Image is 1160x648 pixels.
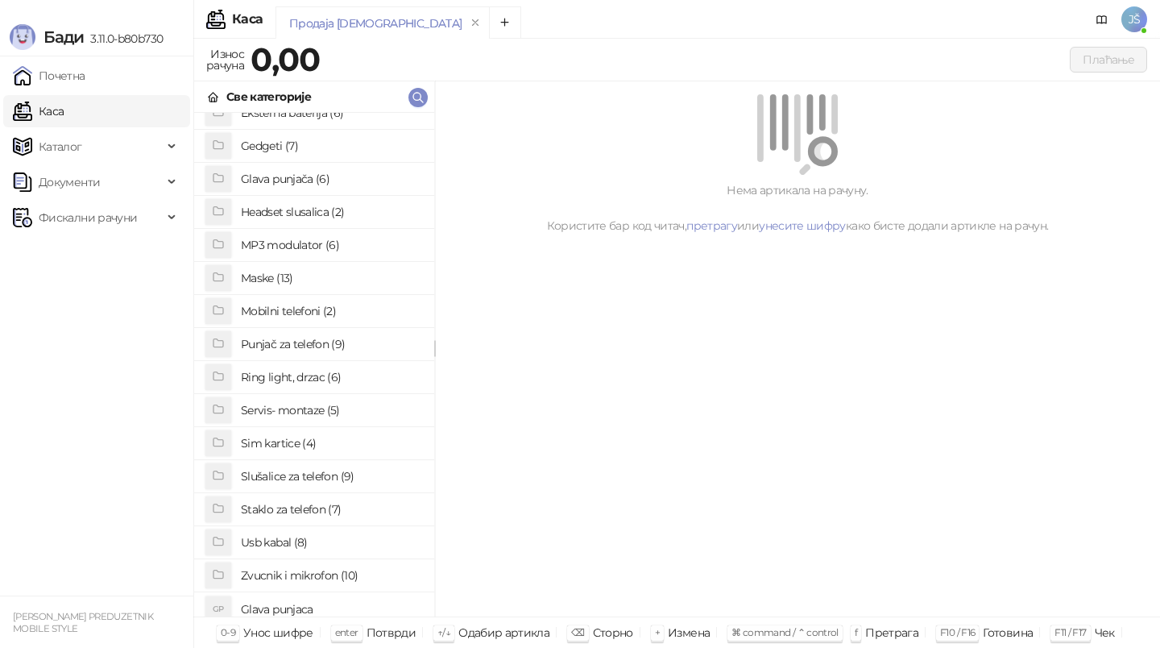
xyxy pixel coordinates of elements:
h4: Maske (13) [241,265,421,291]
span: Бади [43,27,84,47]
a: Документација [1089,6,1115,32]
div: Све категорије [226,88,311,106]
span: Каталог [39,131,82,163]
div: Измена [668,622,710,643]
h4: Headset slusalica (2) [241,199,421,225]
h4: Sim kartice (4) [241,430,421,456]
a: претрагу [686,218,737,233]
div: grid [194,113,434,617]
h4: Mobilni telefoni (2) [241,298,421,324]
h4: MP3 modulator (6) [241,232,421,258]
h4: Ring light, drzac (6) [241,364,421,390]
div: Каса [232,13,263,26]
span: f [855,626,857,638]
h4: Servis- montaze (5) [241,397,421,423]
button: Плаћање [1070,47,1147,73]
span: 3.11.0-b80b730 [84,31,163,46]
span: Фискални рачуни [39,201,137,234]
span: enter [335,626,358,638]
a: унесите шифру [759,218,846,233]
img: Logo [10,24,35,50]
div: Износ рачуна [203,44,247,76]
div: GP [205,596,231,622]
span: ⌫ [571,626,584,638]
button: Add tab [489,6,521,39]
span: 0-9 [221,626,235,638]
h4: Gedgeti (7) [241,133,421,159]
span: JŠ [1121,6,1147,32]
small: [PERSON_NAME] PREDUZETNIK MOBILE STYLE [13,611,153,634]
a: Почетна [13,60,85,92]
span: F11 / F17 [1054,626,1086,638]
span: ⌘ command / ⌃ control [731,626,839,638]
h4: Zvucnik i mikrofon (10) [241,563,421,588]
div: Потврди [367,622,416,643]
h4: Glava punjaca [241,596,421,622]
div: Чек [1095,622,1115,643]
h4: Slušalice za telefon (9) [241,463,421,489]
div: Нема артикала на рачуну. Користите бар код читач, или како бисте додали артикле на рачун. [454,181,1141,235]
h4: Usb kabal (8) [241,530,421,555]
span: ↑/↓ [437,626,450,638]
h4: Eksterna baterija (6) [241,100,421,126]
span: Документи [39,166,100,198]
h4: Glava punjača (6) [241,166,421,192]
div: Сторно [593,622,633,643]
span: F10 / F16 [940,626,975,638]
h4: Staklo za telefon (7) [241,496,421,522]
div: Одабир артикла [458,622,549,643]
div: Продаја [DEMOGRAPHIC_DATA] [289,15,462,32]
span: + [655,626,660,638]
strong: 0,00 [251,39,320,79]
h4: Punjač za telefon (9) [241,331,421,357]
div: Унос шифре [243,622,313,643]
div: Претрага [865,622,918,643]
div: Готовина [983,622,1033,643]
button: remove [465,16,486,30]
a: Каса [13,95,64,127]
